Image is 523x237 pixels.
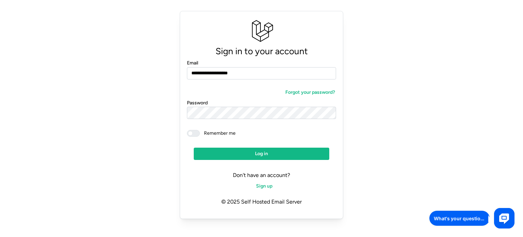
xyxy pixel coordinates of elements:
[187,192,336,212] p: © 2025 Self Hosted Email Server
[256,180,272,192] span: Sign up
[187,59,198,67] label: Email
[194,148,329,160] button: Log in
[428,206,516,230] iframe: HelpCrunch
[187,171,336,180] p: Don't have an account?
[250,180,273,192] a: Sign up
[279,86,336,99] a: Forgot your password?
[187,99,208,107] label: Password
[200,130,236,137] span: Remember me
[187,44,336,59] p: Sign in to your account
[285,87,335,98] span: Forgot your password?
[255,148,268,160] span: Log in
